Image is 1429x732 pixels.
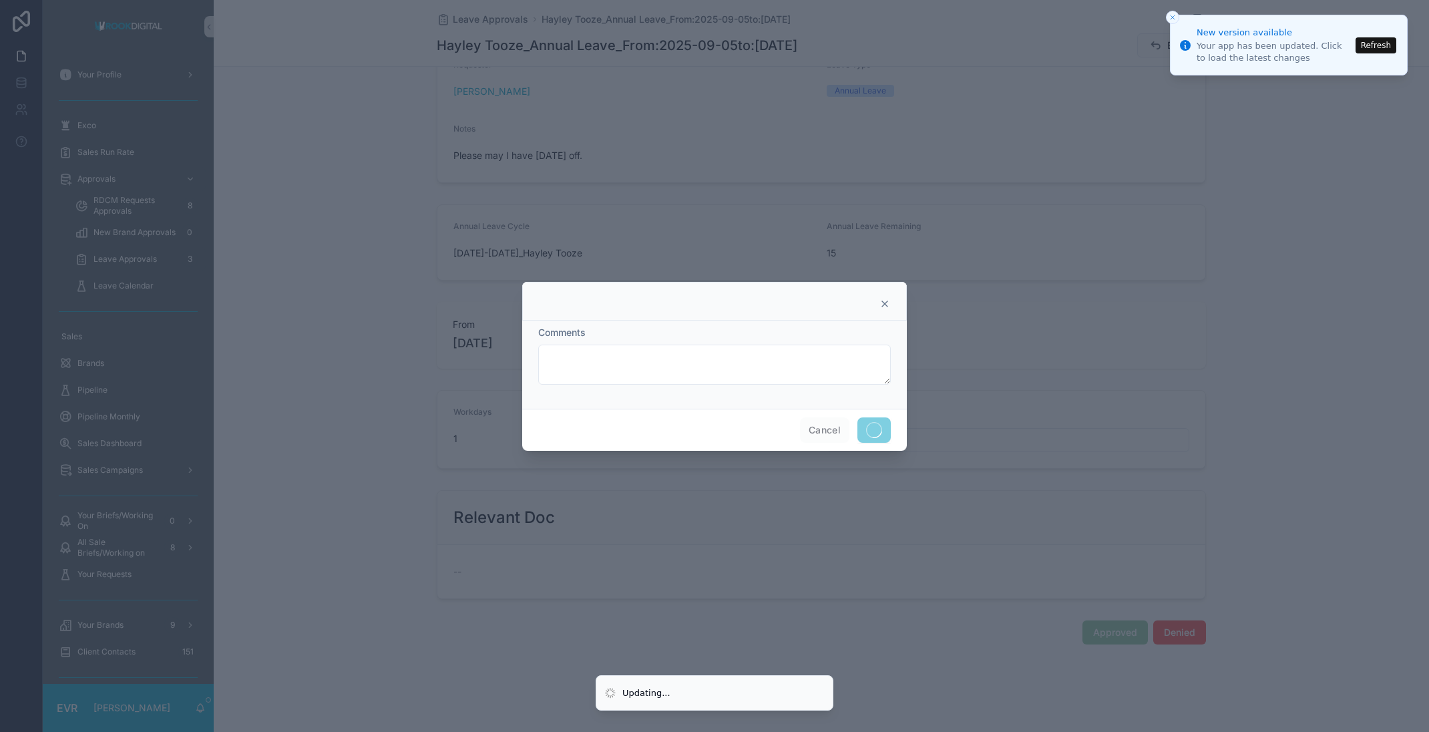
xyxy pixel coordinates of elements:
[538,327,586,338] span: Comments
[1197,26,1352,39] div: New version available
[1197,40,1352,64] div: Your app has been updated. Click to load the latest changes
[1166,11,1179,24] button: Close toast
[622,687,670,700] div: Updating...
[1356,37,1396,53] button: Refresh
